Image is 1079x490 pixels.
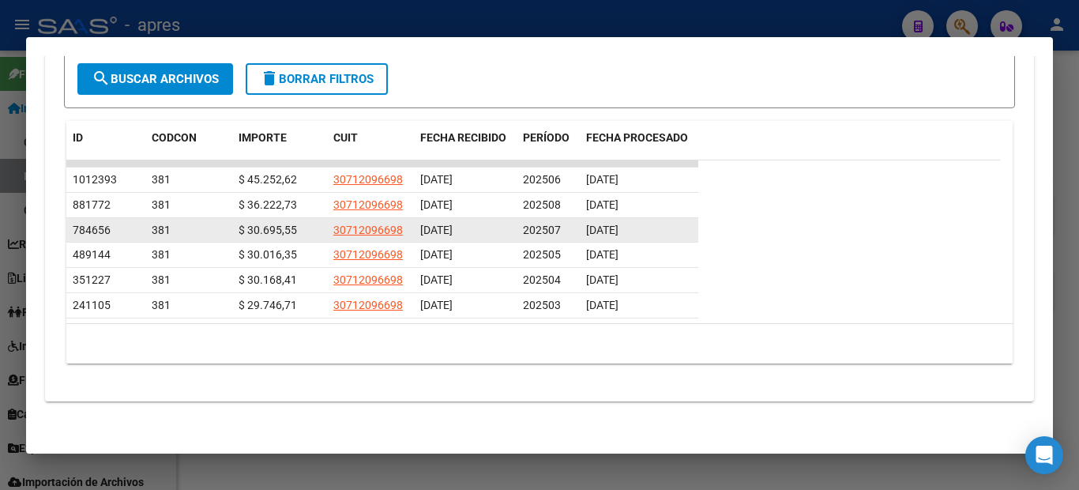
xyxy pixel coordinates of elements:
[586,173,618,186] span: [DATE]
[152,224,171,236] span: 381
[73,273,111,286] span: 351227
[523,131,570,144] span: PERÍODO
[523,173,561,186] span: 202506
[152,198,171,211] span: 381
[73,173,117,186] span: 1012393
[586,248,618,261] span: [DATE]
[1025,436,1063,474] div: Open Intercom Messenger
[586,224,618,236] span: [DATE]
[333,248,403,261] span: 30712096698
[246,63,388,95] button: Borrar Filtros
[152,273,171,286] span: 381
[145,121,201,173] datatable-header-cell: CODCON
[260,72,374,86] span: Borrar Filtros
[420,224,453,236] span: [DATE]
[580,121,698,173] datatable-header-cell: FECHA PROCESADO
[152,131,197,144] span: CODCON
[420,248,453,261] span: [DATE]
[420,299,453,311] span: [DATE]
[73,131,83,144] span: ID
[420,273,453,286] span: [DATE]
[333,198,403,211] span: 30712096698
[92,69,111,88] mat-icon: search
[77,63,233,95] button: Buscar Archivos
[586,131,688,144] span: FECHA PROCESADO
[414,121,517,173] datatable-header-cell: FECHA RECIBIDO
[260,69,279,88] mat-icon: delete
[239,131,287,144] span: IMPORTE
[152,173,171,186] span: 381
[420,131,506,144] span: FECHA RECIBIDO
[523,198,561,211] span: 202508
[92,72,219,86] span: Buscar Archivos
[73,198,111,211] span: 881772
[523,299,561,311] span: 202503
[239,224,297,236] span: $ 30.695,55
[239,198,297,211] span: $ 36.222,73
[333,173,403,186] span: 30712096698
[239,173,297,186] span: $ 45.252,62
[523,273,561,286] span: 202504
[73,299,111,311] span: 241105
[73,224,111,236] span: 784656
[239,248,297,261] span: $ 30.016,35
[327,121,414,173] datatable-header-cell: CUIT
[152,299,171,311] span: 381
[73,248,111,261] span: 489144
[523,224,561,236] span: 202507
[152,248,171,261] span: 381
[517,121,580,173] datatable-header-cell: PERÍODO
[232,121,327,173] datatable-header-cell: IMPORTE
[420,198,453,211] span: [DATE]
[239,273,297,286] span: $ 30.168,41
[333,224,403,236] span: 30712096698
[333,299,403,311] span: 30712096698
[333,131,358,144] span: CUIT
[586,198,618,211] span: [DATE]
[523,248,561,261] span: 202505
[66,121,145,173] datatable-header-cell: ID
[420,173,453,186] span: [DATE]
[586,273,618,286] span: [DATE]
[586,299,618,311] span: [DATE]
[239,299,297,311] span: $ 29.746,71
[333,273,403,286] span: 30712096698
